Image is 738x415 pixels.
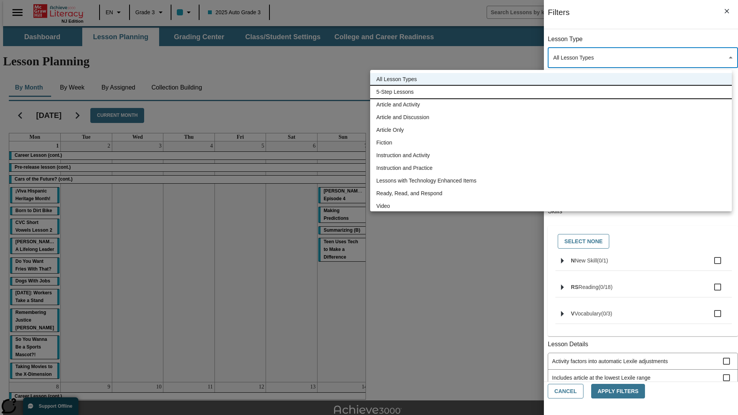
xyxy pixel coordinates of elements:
[370,187,732,200] li: Ready, Read, and Respond
[370,98,732,111] li: Article and Activity
[370,162,732,174] li: Instruction and Practice
[370,111,732,124] li: Article and Discussion
[370,73,732,86] li: All Lesson Types
[370,86,732,98] li: 5-Step Lessons
[370,124,732,136] li: Article Only
[370,149,732,162] li: Instruction and Activity
[370,136,732,149] li: Fiction
[370,70,732,216] ul: Select a lesson type
[370,200,732,212] li: Video
[370,174,732,187] li: Lessons with Technology Enhanced Items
